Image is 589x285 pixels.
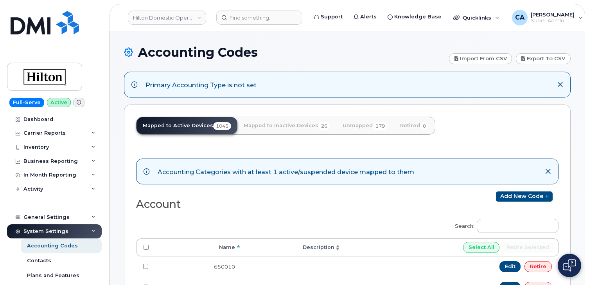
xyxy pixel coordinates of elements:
span: 26 [318,122,330,130]
a: Add new code [496,191,553,202]
a: Mapped to Active Devices [136,117,237,134]
th: Description: activate to sort column ascending [242,238,342,256]
span: 179 [373,122,388,130]
a: Import from CSV [449,53,512,64]
span: 0 [420,122,429,130]
a: Retired [394,117,435,134]
a: Retire [524,261,552,272]
td: 650010 [156,256,242,277]
a: Mapped to Inactive Devices [237,117,336,134]
a: Unmapped [336,117,394,134]
th: Name: activate to sort column descending [156,238,242,256]
input: Select All [463,242,500,253]
h2: Account [136,198,341,210]
a: Export to CSV [516,53,571,64]
span: 1045 [213,122,231,130]
a: Edit [499,261,521,272]
input: Search: [477,219,558,233]
label: Search: [450,214,558,236]
div: Accounting Categories with at least 1 active/suspended device mapped to them [158,166,414,177]
div: Primary Accounting Type is not set [145,79,257,90]
h1: Accounting Codes [124,45,445,59]
img: Open chat [563,259,576,272]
